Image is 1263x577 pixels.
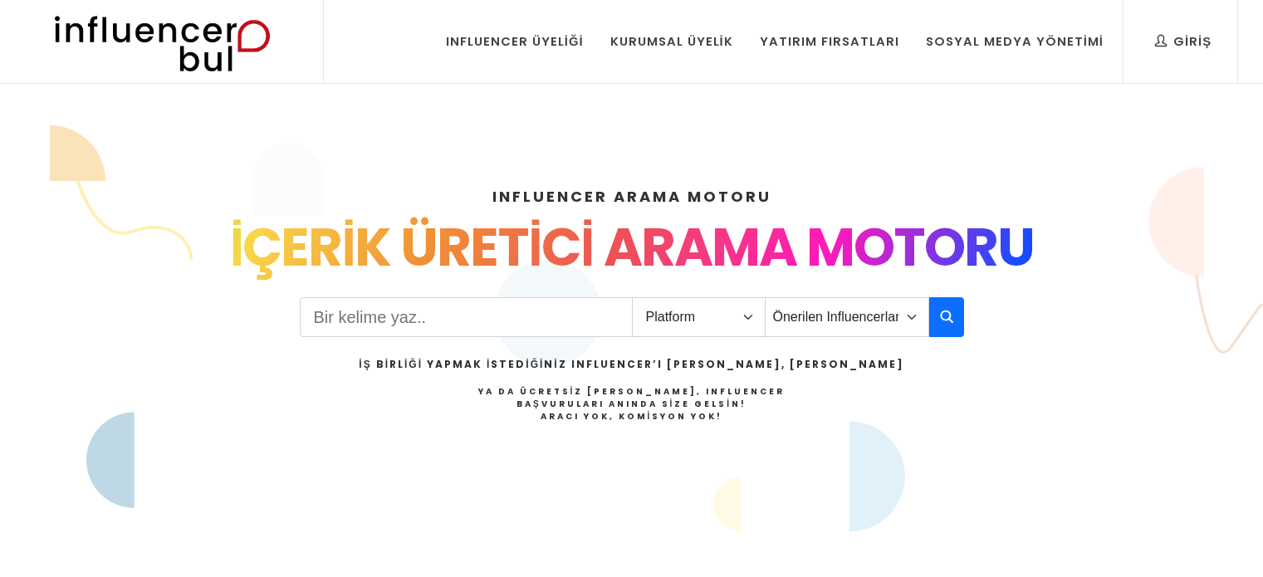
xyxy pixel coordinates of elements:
input: Search [300,297,633,337]
div: Sosyal Medya Yönetimi [926,32,1104,51]
strong: Aracı Yok, Komisyon Yok! [541,410,723,423]
h2: İş Birliği Yapmak İstediğiniz Influencer’ı [PERSON_NAME], [PERSON_NAME] [359,357,903,372]
div: Influencer Üyeliği [446,32,584,51]
div: Giriş [1155,32,1212,51]
div: İÇERİK ÜRETİCİ ARAMA MOTORU [94,208,1170,287]
h4: INFLUENCER ARAMA MOTORU [94,185,1170,208]
div: Kurumsal Üyelik [610,32,733,51]
div: Yatırım Fırsatları [760,32,899,51]
h4: Ya da Ücretsiz [PERSON_NAME], Influencer Başvuruları Anında Size Gelsin! [359,385,903,423]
